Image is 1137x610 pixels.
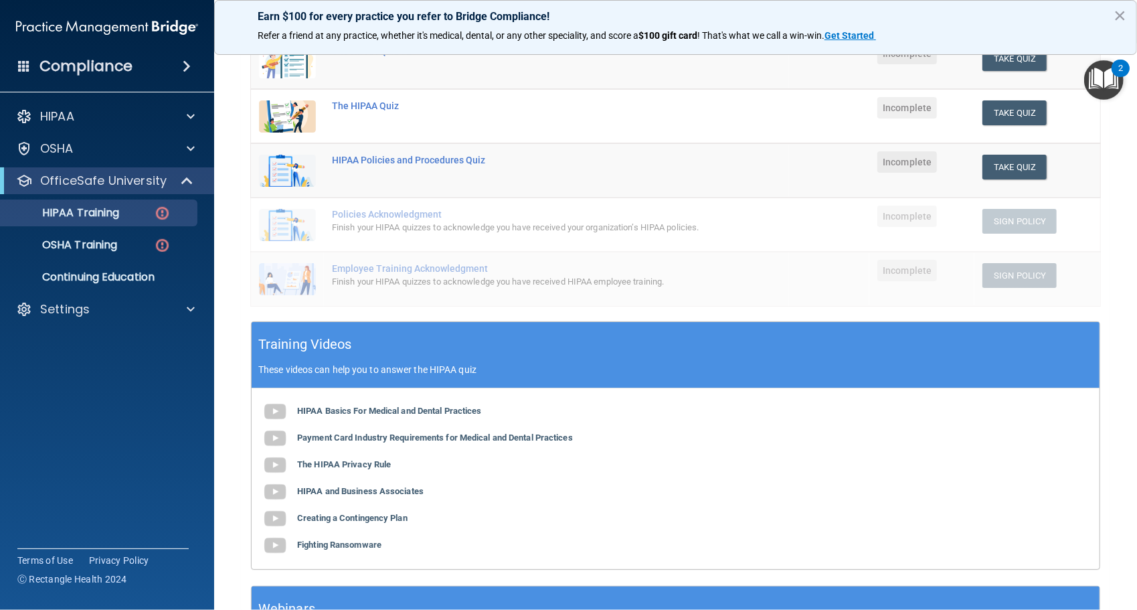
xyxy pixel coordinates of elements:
[332,155,722,165] div: HIPAA Policies and Procedures Quiz
[154,205,171,222] img: danger-circle.6113f641.png
[1114,5,1126,26] button: Close
[17,573,127,586] span: Ⓒ Rectangle Health 2024
[89,554,149,567] a: Privacy Policy
[258,10,1094,23] p: Earn $100 for every practice you refer to Bridge Compliance!
[332,274,722,290] div: Finish your HIPAA quizzes to acknowledge you have received HIPAA employee training.
[877,206,937,227] span: Incomplete
[332,209,722,220] div: Policies Acknowledgment
[9,271,191,284] p: Continuing Education
[332,220,722,236] div: Finish your HIPAA quizzes to acknowledge you have received your organization’s HIPAA policies.
[297,540,381,550] b: Fighting Ransomware
[262,479,288,506] img: gray_youtube_icon.38fcd6cc.png
[40,108,74,125] p: HIPAA
[982,46,1047,71] button: Take Quiz
[877,151,937,173] span: Incomplete
[824,30,874,41] strong: Get Started
[824,30,876,41] a: Get Started
[16,14,198,41] img: PMB logo
[262,532,288,559] img: gray_youtube_icon.38fcd6cc.png
[982,263,1057,288] button: Sign Policy
[332,100,722,111] div: The HIPAA Quiz
[297,459,391,469] b: The HIPAA Privacy Rule
[982,155,1047,179] button: Take Quiz
[9,238,117,252] p: OSHA Training
[1084,60,1124,100] button: Open Resource Center, 2 new notifications
[297,513,408,523] b: Creating a Contingency Plan
[638,30,697,41] strong: $100 gift card
[39,57,133,76] h4: Compliance
[262,398,288,425] img: gray_youtube_icon.38fcd6cc.png
[258,333,352,356] h5: Training Videos
[17,554,73,567] a: Terms of Use
[262,506,288,532] img: gray_youtube_icon.38fcd6cc.png
[258,30,638,41] span: Refer a friend at any practice, whether it's medical, dental, or any other speciality, and score a
[16,301,195,317] a: Settings
[9,206,119,220] p: HIPAA Training
[16,173,194,189] a: OfficeSafe University
[16,108,195,125] a: HIPAA
[154,237,171,254] img: danger-circle.6113f641.png
[297,406,482,416] b: HIPAA Basics For Medical and Dental Practices
[16,141,195,157] a: OSHA
[258,364,1093,375] p: These videos can help you to answer the HIPAA quiz
[982,209,1057,234] button: Sign Policy
[262,452,288,479] img: gray_youtube_icon.38fcd6cc.png
[262,425,288,452] img: gray_youtube_icon.38fcd6cc.png
[40,173,167,189] p: OfficeSafe University
[40,301,90,317] p: Settings
[877,97,937,119] span: Incomplete
[1118,68,1123,86] div: 2
[332,263,722,274] div: Employee Training Acknowledgment
[877,260,937,281] span: Incomplete
[40,141,74,157] p: OSHA
[697,30,824,41] span: ! That's what we call a win-win.
[982,100,1047,125] button: Take Quiz
[297,433,573,443] b: Payment Card Industry Requirements for Medical and Dental Practices
[297,486,424,496] b: HIPAA and Business Associates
